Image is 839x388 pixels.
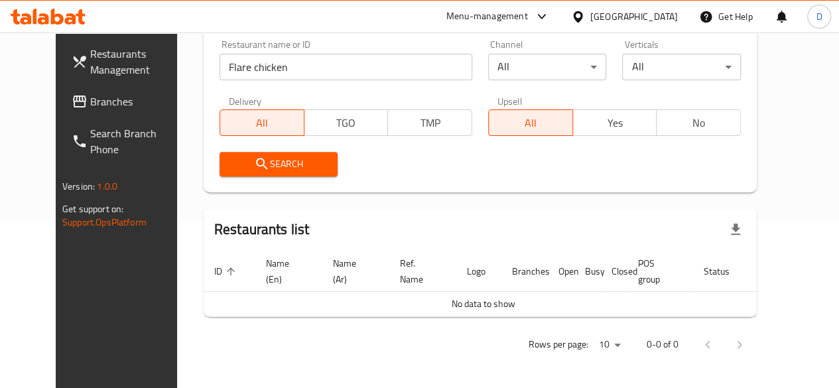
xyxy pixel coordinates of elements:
[622,54,741,80] div: All
[266,255,306,287] span: Name (En)
[578,113,652,133] span: Yes
[214,263,239,279] span: ID
[310,113,383,133] span: TGO
[451,295,515,312] span: No data to show
[594,335,625,355] div: Rows per page:
[61,38,196,86] a: Restaurants Management
[97,178,117,195] span: 1.0.0
[220,109,304,136] button: All
[494,113,568,133] span: All
[220,152,338,176] button: Search
[497,96,522,105] label: Upsell
[220,54,472,80] input: Search for restaurant name or ID..
[204,251,808,317] table: enhanced table
[529,336,588,353] p: Rows per page:
[90,125,185,157] span: Search Branch Phone
[656,109,741,136] button: No
[214,220,309,239] h2: Restaurants list
[61,117,196,165] a: Search Branch Phone
[230,156,328,172] span: Search
[333,255,373,287] span: Name (Ar)
[501,251,548,292] th: Branches
[393,113,467,133] span: TMP
[446,9,528,25] div: Menu-management
[229,96,262,105] label: Delivery
[548,251,574,292] th: Open
[488,54,607,80] div: All
[61,86,196,117] a: Branches
[601,251,627,292] th: Closed
[90,94,185,109] span: Branches
[662,113,736,133] span: No
[62,178,95,195] span: Version:
[62,214,147,231] a: Support.OpsPlatform
[638,255,677,287] span: POS group
[226,113,299,133] span: All
[488,109,573,136] button: All
[90,46,185,78] span: Restaurants Management
[400,255,440,287] span: Ref. Name
[456,251,501,292] th: Logo
[387,109,472,136] button: TMP
[704,263,747,279] span: Status
[590,9,678,24] div: [GEOGRAPHIC_DATA]
[572,109,657,136] button: Yes
[647,336,678,353] p: 0-0 of 0
[720,214,751,245] div: Export file
[304,109,389,136] button: TGO
[816,9,822,24] span: D
[574,251,601,292] th: Busy
[62,200,123,218] span: Get support on:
